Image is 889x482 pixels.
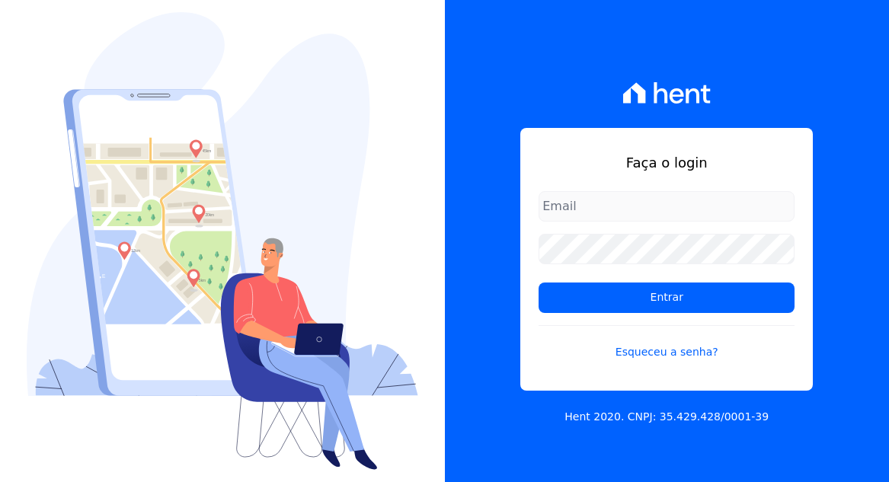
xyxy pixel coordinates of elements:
h1: Faça o login [539,152,795,173]
input: Email [539,191,795,222]
input: Entrar [539,282,795,313]
p: Hent 2020. CNPJ: 35.429.428/0001-39 [564,409,769,425]
img: Login [27,12,418,470]
a: Esqueceu a senha? [539,325,795,360]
